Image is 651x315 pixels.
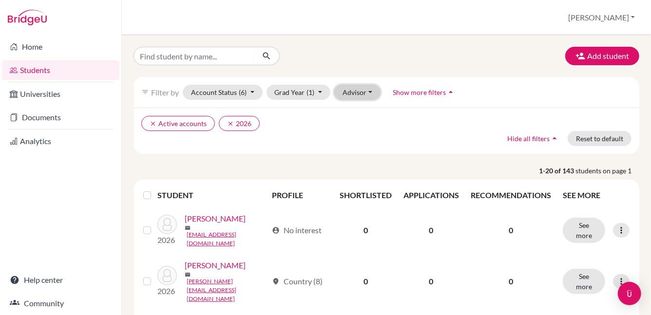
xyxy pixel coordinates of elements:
th: SHORTLISTED [334,184,398,207]
a: Home [2,37,119,56]
td: 0 [398,207,465,254]
button: Reset to default [568,131,632,146]
td: 0 [334,254,398,309]
a: [PERSON_NAME][EMAIL_ADDRESS][DOMAIN_NAME] [187,277,268,303]
a: Analytics [2,131,119,151]
span: account_circle [272,226,280,234]
button: Advisor [334,85,381,100]
button: See more [563,269,605,294]
i: arrow_drop_up [550,133,559,143]
th: SEE MORE [557,184,635,207]
button: Show more filtersarrow_drop_up [384,85,464,100]
span: Hide all filters [507,134,550,143]
a: [EMAIL_ADDRESS][DOMAIN_NAME] [187,230,268,248]
input: Find student by name... [134,47,254,65]
a: [PERSON_NAME] [185,213,246,224]
button: Hide all filtersarrow_drop_up [499,131,568,146]
span: mail [185,225,191,231]
a: Documents [2,108,119,127]
button: [PERSON_NAME] [564,8,639,27]
a: Universities [2,84,119,104]
div: Country (8) [272,276,323,287]
td: 0 [398,254,465,309]
i: filter_list [141,88,149,96]
img: Abdelmoneim, Ahmed [157,266,177,285]
a: Students [2,60,119,80]
span: location_on [272,278,280,285]
span: mail [185,272,191,278]
p: 2026 [157,234,177,246]
span: students on page 1 [575,166,639,176]
i: clear [150,120,156,127]
div: Open Intercom Messenger [618,282,641,305]
p: 0 [471,224,551,236]
th: APPLICATIONS [398,184,465,207]
a: Help center [2,270,119,290]
span: (6) [239,88,247,96]
button: clearActive accounts [141,116,215,131]
th: STUDENT [157,184,266,207]
a: Community [2,294,119,313]
p: 0 [471,276,551,287]
i: clear [227,120,234,127]
th: PROFILE [266,184,334,207]
i: arrow_drop_up [446,87,456,97]
button: Account Status(6) [183,85,263,100]
span: Filter by [151,88,179,97]
th: RECOMMENDATIONS [465,184,557,207]
img: Abdelgawad, Nour [157,215,177,234]
button: Add student [565,47,639,65]
div: No interest [272,224,322,236]
button: clear2026 [219,116,260,131]
td: 0 [334,207,398,254]
p: 2026 [157,285,177,297]
a: [PERSON_NAME] [185,259,246,271]
span: Show more filters [393,88,446,96]
img: Bridge-U [8,10,47,25]
span: (1) [307,88,315,96]
button: See more [563,218,605,243]
button: Grad Year(1) [267,85,331,100]
strong: 1-20 of 143 [539,166,575,176]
